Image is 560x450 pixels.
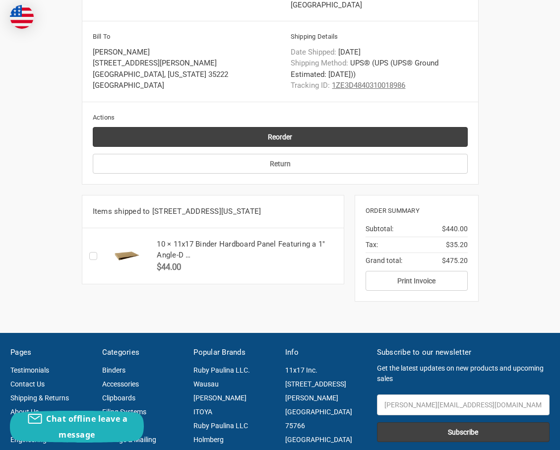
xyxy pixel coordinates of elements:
[291,47,468,58] dd: [DATE]
[102,366,125,374] a: Binders
[10,380,45,388] a: Contact Us
[46,413,127,440] span: Chat offline leave a message
[93,127,468,147] input: Reorder
[193,380,219,388] a: Wausau
[102,380,139,388] a: Accessories
[291,80,330,91] dt: Tracking ID:
[157,262,181,272] span: $44.00
[377,347,550,358] h5: Subscribe to our newsletter
[193,422,248,430] a: Ruby Paulina LLC
[446,240,468,250] span: $35.20
[93,154,468,174] a: Return
[10,366,49,374] a: Testimonials
[366,206,468,216] h6: Order Summary
[93,47,270,58] li: [PERSON_NAME]
[93,80,270,91] li: [GEOGRAPHIC_DATA]
[10,347,92,358] h5: Pages
[193,366,250,374] a: Ruby Paulina LLC.
[193,347,275,358] h5: Popular Brands
[377,363,550,384] p: Get the latest updates on new products and upcoming sales
[285,363,367,447] address: 11x17 Inc. [STREET_ADDRESS][PERSON_NAME] [GEOGRAPHIC_DATA] 75766 [GEOGRAPHIC_DATA]
[102,408,146,416] a: Filing Systems
[102,347,184,358] h5: Categories
[102,394,135,402] a: Clipboards
[291,58,348,69] dt: Shipping Method:
[93,58,270,69] li: [STREET_ADDRESS][PERSON_NAME]
[93,69,270,80] li: [GEOGRAPHIC_DATA], [US_STATE] 35222
[104,244,149,268] img: 11x17 Binder Hardboard Panel Featuring a 1" Angle-D Ring Brown
[93,32,270,44] h6: Bill To
[377,422,550,442] input: Subscribe
[10,408,39,416] a: About Us
[332,81,405,90] a: 1ZE3D4840310018986
[442,256,468,266] span: $475.20
[291,58,468,80] dd: UPS® (UPS (UPS® Ground Estimated: [DATE]))
[366,271,468,291] button: Print Invoice
[442,224,468,234] span: $440.00
[157,239,338,261] h5: 10 × 11x17 Binder Hardboard Panel Featuring a 1" Angle-D …
[193,394,247,402] a: [PERSON_NAME]
[366,257,402,264] span: Grand total:
[10,394,69,402] a: Shipping & Returns
[377,394,550,415] input: Your email address
[193,436,224,444] a: Holmberg
[366,241,378,249] span: Tax:
[10,5,34,29] img: duty and tax information for United States
[10,411,144,443] button: Chat offline leave a message
[93,113,468,125] h6: Actions
[193,408,212,416] a: ITOYA
[291,47,336,58] dt: Date Shipped:
[285,347,367,358] h5: Info
[291,32,468,44] h6: Shipping Details
[93,206,333,217] h5: Items shipped to [STREET_ADDRESS][US_STATE]
[366,225,393,233] span: Subtotal:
